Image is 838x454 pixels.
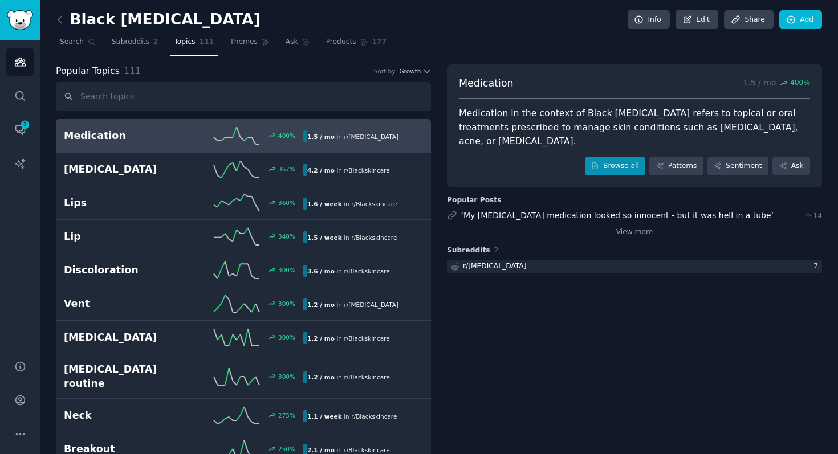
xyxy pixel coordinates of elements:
[278,165,295,173] div: 367 %
[6,116,34,144] a: 2
[616,227,653,238] a: View more
[303,332,394,344] div: in
[447,246,490,256] span: Subreddits
[803,211,822,222] span: 14
[286,37,298,47] span: Ask
[278,300,295,308] div: 300 %
[303,298,402,310] div: in
[56,11,261,29] h2: Black [MEDICAL_DATA]
[459,76,514,91] span: Medication
[56,220,431,253] a: Lip340%1.5 / weekin r/Blackskincare
[56,321,431,354] a: [MEDICAL_DATA]300%1.2 / moin r/Blackskincare
[60,37,84,47] span: Search
[344,335,389,342] span: r/ Blackskincare
[278,132,295,140] div: 400 %
[303,231,401,243] div: in
[307,201,342,207] b: 1.6 / week
[399,67,421,75] span: Growth
[649,157,703,176] a: Patterns
[278,232,295,240] div: 340 %
[307,167,335,174] b: 4.2 / mo
[344,374,389,381] span: r/ Blackskincare
[724,10,773,30] a: Share
[303,265,394,277] div: in
[200,37,214,47] span: 111
[307,301,335,308] b: 1.2 / mo
[112,37,149,47] span: Subreddits
[743,76,810,91] p: 1.5 / mo
[174,37,195,47] span: Topics
[772,157,810,176] a: Ask
[447,195,502,206] div: Popular Posts
[307,268,335,275] b: 3.6 / mo
[307,413,342,420] b: 1.1 / week
[124,66,141,76] span: 111
[64,362,184,390] h2: [MEDICAL_DATA] routine
[282,33,314,56] a: Ask
[344,167,389,174] span: r/ Blackskincare
[344,268,389,275] span: r/ Blackskincare
[399,67,431,75] button: Growth
[108,33,162,56] a: Subreddits2
[326,37,356,47] span: Products
[64,162,184,177] h2: [MEDICAL_DATA]
[813,261,822,272] div: 7
[278,445,295,453] div: 250 %
[7,10,33,30] img: GummySearch logo
[64,408,184,423] h2: Neck
[447,260,822,274] a: r/[MEDICAL_DATA]7
[64,330,184,345] h2: [MEDICAL_DATA]
[303,130,402,142] div: in
[676,10,718,30] a: Edit
[351,201,397,207] span: r/ Blackskincare
[278,199,295,207] div: 360 %
[459,107,810,149] div: Medication in the context of Black [MEDICAL_DATA] refers to topical or oral treatments prescribed...
[351,413,397,420] span: r/ Blackskincare
[226,33,274,56] a: Themes
[779,10,822,30] a: Add
[374,67,396,75] div: Sort by
[494,246,499,254] span: 2
[64,196,184,210] h2: Lips
[230,37,258,47] span: Themes
[56,399,431,432] a: Neck275%1.1 / weekin r/Blackskincare
[790,78,810,88] span: 400 %
[351,234,397,241] span: r/ Blackskincare
[628,10,670,30] a: Info
[307,234,342,241] b: 1.5 / week
[56,119,431,153] a: Medication400%1.5 / moin r/[MEDICAL_DATA]
[56,33,100,56] a: Search
[585,157,646,176] a: Browse all
[64,230,184,244] h2: Lip
[170,33,218,56] a: Topics111
[64,263,184,277] h2: Discoloration
[461,211,774,220] a: ‘My [MEDICAL_DATA] medication looked so innocent - but it was hell in a tube’
[463,261,527,272] div: r/ [MEDICAL_DATA]
[344,133,398,140] span: r/ [MEDICAL_DATA]
[278,333,295,341] div: 300 %
[56,64,120,79] span: Popular Topics
[344,447,389,453] span: r/ Blackskincare
[372,37,387,47] span: 177
[707,157,768,176] a: Sentiment
[303,410,401,422] div: in
[56,354,431,399] a: [MEDICAL_DATA] routine300%1.2 / moin r/Blackskincare
[344,301,398,308] span: r/ [MEDICAL_DATA]
[64,129,184,143] h2: Medication
[307,133,335,140] b: 1.5 / mo
[278,411,295,419] div: 275 %
[20,121,30,129] span: 2
[64,297,184,311] h2: Vent
[307,447,335,453] b: 2.1 / mo
[303,371,394,383] div: in
[56,153,431,186] a: [MEDICAL_DATA]367%4.2 / moin r/Blackskincare
[303,164,394,176] div: in
[278,266,295,274] div: 300 %
[307,335,335,342] b: 1.2 / mo
[56,253,431,287] a: Discoloration300%3.6 / moin r/Blackskincare
[56,82,431,111] input: Search topics
[307,374,335,381] b: 1.2 / mo
[56,287,431,321] a: Vent300%1.2 / moin r/[MEDICAL_DATA]
[153,37,158,47] span: 2
[322,33,390,56] a: Products177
